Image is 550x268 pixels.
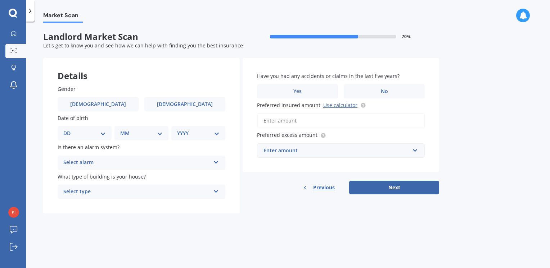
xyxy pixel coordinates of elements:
span: Is there an alarm system? [58,144,120,151]
span: 70 % [402,34,411,39]
span: Let's get to know you and see how we can help with finding you the best insurance [43,42,243,49]
span: Gender [58,86,76,92]
span: What type of building is your house? [58,173,146,180]
span: [DEMOGRAPHIC_DATA] [157,101,213,107]
span: Yes [293,88,302,94]
div: Details [43,58,240,79]
span: Date of birth [58,115,88,121]
span: Previous [313,182,335,193]
div: Select type [63,188,210,196]
button: Next [349,181,439,194]
span: Have you had any accidents or claims in the last five years? [257,73,400,79]
img: 1a1552131a9e4747e4a86e117114b1c9 [8,207,19,218]
span: Landlord Market Scan [43,32,241,42]
a: Use calculator [323,102,357,108]
span: [DEMOGRAPHIC_DATA] [70,101,126,107]
div: Select alarm [63,158,210,167]
span: Preferred excess amount [257,132,317,139]
div: Enter amount [263,147,410,154]
span: No [381,88,388,94]
input: Enter amount [257,113,425,128]
span: Preferred insured amount [257,102,320,108]
span: Market Scan [43,12,83,22]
